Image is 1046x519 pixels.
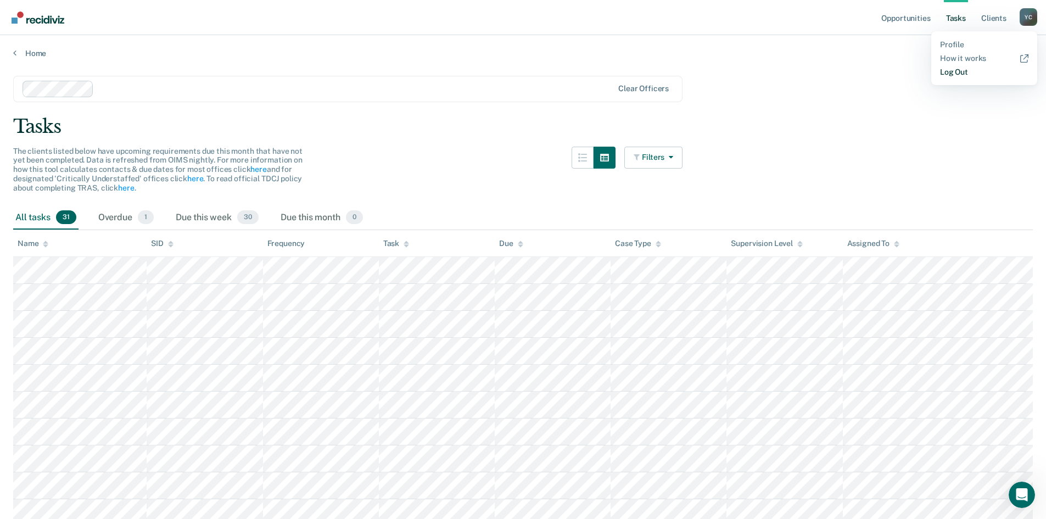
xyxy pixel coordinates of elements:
[1020,8,1037,26] div: Y C
[187,174,203,183] a: here
[1009,482,1035,508] iframe: Intercom live chat
[18,239,48,248] div: Name
[499,239,523,248] div: Due
[1020,8,1037,26] button: Profile dropdown button
[13,48,1033,58] a: Home
[278,206,365,230] div: Due this month0
[138,210,154,225] span: 1
[267,239,305,248] div: Frequency
[383,239,409,248] div: Task
[13,147,303,192] span: The clients listed below have upcoming requirements due this month that have not yet been complet...
[615,239,661,248] div: Case Type
[618,84,669,93] div: Clear officers
[624,147,683,169] button: Filters
[12,12,64,24] img: Recidiviz
[13,115,1033,138] div: Tasks
[118,183,134,192] a: here
[237,210,259,225] span: 30
[346,210,363,225] span: 0
[13,206,79,230] div: All tasks31
[250,165,266,174] a: here
[847,239,899,248] div: Assigned To
[731,239,803,248] div: Supervision Level
[174,206,261,230] div: Due this week30
[940,68,1028,77] a: Log Out
[940,40,1028,49] a: Profile
[96,206,156,230] div: Overdue1
[56,210,76,225] span: 31
[940,54,1028,63] a: How it works
[151,239,174,248] div: SID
